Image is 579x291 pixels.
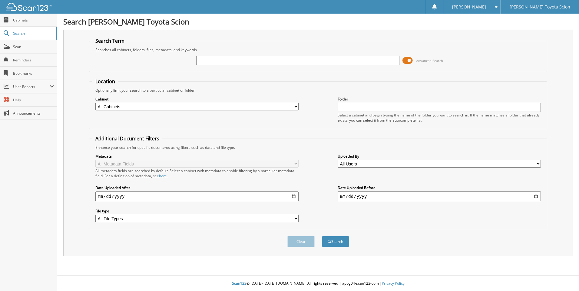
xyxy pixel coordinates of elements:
[95,208,299,214] label: File type
[322,236,349,247] button: Search
[338,113,541,123] div: Select a cabinet and begin typing the name of the folder you want to search in. If the name match...
[338,191,541,201] input: end
[92,88,544,93] div: Optionally limit your search to a particular cabinet or folder
[13,18,54,23] span: Cabinets
[95,168,299,178] div: All metadata fields are searched by default. Select a cabinet with metadata to enable filtering b...
[338,185,541,190] label: Date Uploaded Before
[287,236,315,247] button: Clear
[13,84,50,89] span: User Reports
[338,96,541,102] label: Folder
[95,185,299,190] label: Date Uploaded After
[13,31,53,36] span: Search
[92,47,544,52] div: Searches all cabinets, folders, files, metadata, and keywords
[92,38,127,44] legend: Search Term
[92,135,162,142] legend: Additional Document Filters
[6,3,51,11] img: scan123-logo-white.svg
[92,145,544,150] div: Enhance your search for specific documents using filters such as date and file type.
[232,281,246,286] span: Scan123
[95,154,299,159] label: Metadata
[13,44,54,49] span: Scan
[95,191,299,201] input: start
[159,173,167,178] a: here
[510,5,570,9] span: [PERSON_NAME] Toyota Scion
[452,5,486,9] span: [PERSON_NAME]
[13,57,54,63] span: Reminders
[338,154,541,159] label: Uploaded By
[95,96,299,102] label: Cabinet
[13,111,54,116] span: Announcements
[382,281,405,286] a: Privacy Policy
[92,78,118,85] legend: Location
[416,58,443,63] span: Advanced Search
[13,97,54,103] span: Help
[13,71,54,76] span: Bookmarks
[63,17,573,27] h1: Search [PERSON_NAME] Toyota Scion
[57,276,579,291] div: © [DATE]-[DATE] [DOMAIN_NAME]. All rights reserved | appg04-scan123-com |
